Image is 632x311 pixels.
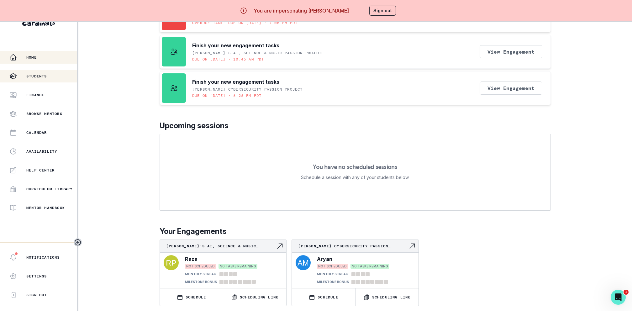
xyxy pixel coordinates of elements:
p: Mentor Handbook [26,205,65,210]
iframe: Intercom live chat [611,290,626,305]
p: Your Engagements [160,226,551,237]
button: View Engagement [480,82,542,95]
p: Overdue task: Due on [DATE] • 7:00 PM PDT [192,20,298,25]
p: Help Center [26,168,55,173]
p: Finish your new engagement tasks [192,42,279,49]
p: MILESTONE BONUS [317,280,349,284]
p: SCHEDULE [318,295,338,300]
p: MILESTONE BONUS [185,280,217,284]
p: [PERSON_NAME]'s AI, Science & Music Passion Project [192,50,323,55]
p: Students [26,74,47,79]
span: NOT SCHEDULED [317,264,348,269]
p: Scheduling Link [240,295,278,300]
p: You are impersonating [PERSON_NAME] [254,7,349,14]
span: NO TASKS REMAINING [219,264,257,269]
button: Toggle sidebar [74,238,82,246]
p: MONTHLY STREAK [317,272,348,277]
button: SCHEDULE [292,288,355,306]
p: [PERSON_NAME] Cybersecurity Passion Project [298,244,408,249]
svg: Navigate to engagement page [276,242,284,250]
span: NO TASKS REMAINING [350,264,389,269]
span: 1 [624,290,629,295]
p: Due on [DATE] • 6:26 PM PDT [192,93,261,98]
p: Sign Out [26,293,47,298]
img: svg [164,255,179,270]
p: Scheduling Link [372,295,411,300]
p: MONTHLY STREAK [185,272,216,277]
p: Settings [26,274,47,279]
p: [PERSON_NAME] Cybersecurity Passion Project [192,87,303,92]
p: Calendar [26,130,47,135]
p: Notifications [26,255,60,260]
p: SCHEDULE [186,295,206,300]
button: SCHEDULE [160,288,223,306]
p: Due on [DATE] • 10:45 AM PDT [192,57,264,62]
img: svg [296,255,311,270]
button: Sign out [369,6,396,16]
span: NOT SCHEDULED [185,264,216,269]
p: Availability [26,149,57,154]
p: Curriculum Library [26,187,73,192]
button: Scheduling Link [223,288,286,306]
p: Finance [26,92,44,98]
svg: Navigate to engagement page [408,242,416,250]
p: Browse Mentors [26,111,62,116]
button: Scheduling Link [355,288,419,306]
p: [PERSON_NAME]'s AI, Science & Music Passion Project [166,244,276,249]
a: [PERSON_NAME] Cybersecurity Passion ProjectNavigate to engagement pageAryanNOT SCHEDULEDNO TASKS ... [292,240,418,286]
p: You have no scheduled sessions [313,164,397,170]
button: View Engagement [480,45,542,58]
a: [PERSON_NAME]'s AI, Science & Music Passion ProjectNavigate to engagement pageRazaNOT SCHEDULEDNO... [160,240,286,286]
p: Upcoming sessions [160,120,551,131]
p: Raza [185,255,197,263]
p: Schedule a session with any of your students below. [301,174,409,181]
p: Home [26,55,37,60]
p: Finish your new engagement tasks [192,78,279,86]
p: Aryan [317,255,332,263]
